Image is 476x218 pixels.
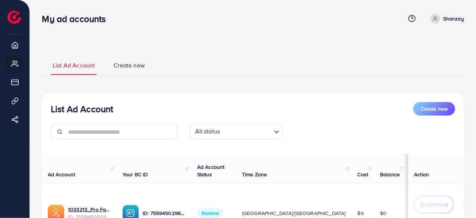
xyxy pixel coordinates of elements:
div: Search for option [190,124,283,139]
p: ID: 7559450296657805313 [143,209,185,218]
span: Create new [421,105,448,113]
button: Add Fund [414,196,454,213]
p: Shanzay [443,14,464,23]
h3: List Ad Account [51,104,113,114]
a: Shanzay [427,14,464,23]
span: $0 [380,209,386,217]
span: $0 [358,209,364,217]
span: Ad Account Status [197,163,225,178]
span: Your BC ID [122,171,148,178]
span: List Ad Account [53,61,95,70]
span: Ad Account [48,171,75,178]
img: logo [7,10,21,24]
span: All status [194,126,222,138]
span: [GEOGRAPHIC_DATA]/[GEOGRAPHIC_DATA] [242,209,346,217]
span: Action [414,171,429,178]
h3: My ad accounts [42,13,112,24]
span: Cost [358,171,368,178]
span: Review [197,208,223,218]
button: Create new [413,102,455,116]
span: Balance [380,171,400,178]
span: Time Zone [242,171,267,178]
iframe: Chat [444,184,470,212]
a: 1033213_Pro Fashion_1760071755441 [68,206,111,213]
input: Search for option [222,126,271,138]
p: Add Fund [426,200,448,209]
span: Create new [113,61,145,70]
